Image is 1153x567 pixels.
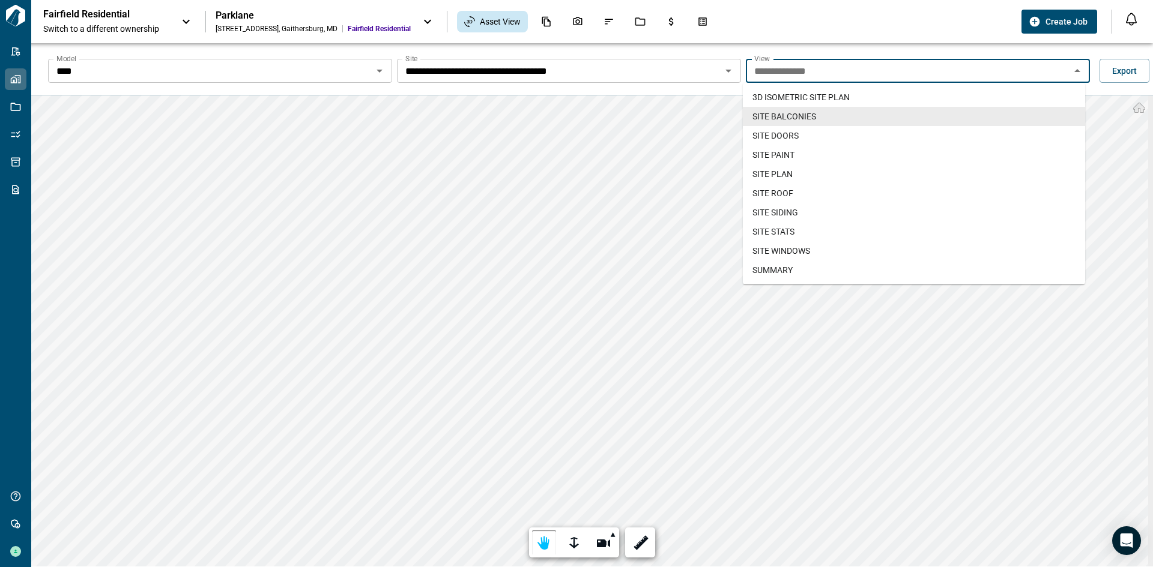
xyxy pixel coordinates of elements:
[754,53,770,64] label: View
[1100,59,1149,83] button: Export
[1112,65,1137,77] span: Export
[56,53,76,64] label: Model
[1021,10,1097,34] button: Create Job
[752,264,793,276] span: SUMMARY
[534,11,559,32] div: Documents
[752,168,793,180] span: SITE PLAN
[1069,62,1086,79] button: Close
[565,11,590,32] div: Photos
[216,10,411,22] div: Parklane
[720,62,737,79] button: Open
[752,130,799,142] span: SITE DOORS
[1046,16,1088,28] span: Create Job
[1112,526,1141,555] div: Open Intercom Messenger
[405,53,417,64] label: Site
[752,245,810,257] span: SITE WINDOWS
[752,149,794,161] span: SITE PAINT
[216,24,337,34] div: [STREET_ADDRESS] , Gaithersburg , MD
[371,62,388,79] button: Open
[752,226,794,238] span: SITE STATS
[659,11,684,32] div: Budgets
[457,11,528,32] div: Asset View
[752,206,798,218] span: SITE SIDING
[480,16,521,28] span: Asset View
[752,187,793,199] span: SITE ROOF
[628,11,653,32] div: Jobs
[43,23,169,35] span: Switch to a different ownership
[43,8,151,20] p: Fairfield Residential
[690,11,715,32] div: Takeoff Center
[752,91,850,103] span: 3D ISOMETRIC SITE PLAN​
[596,11,622,32] div: Issues & Info
[752,110,816,122] span: SITE BALCONIES
[348,24,411,34] span: Fairfield Residential
[1122,10,1141,29] button: Open notification feed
